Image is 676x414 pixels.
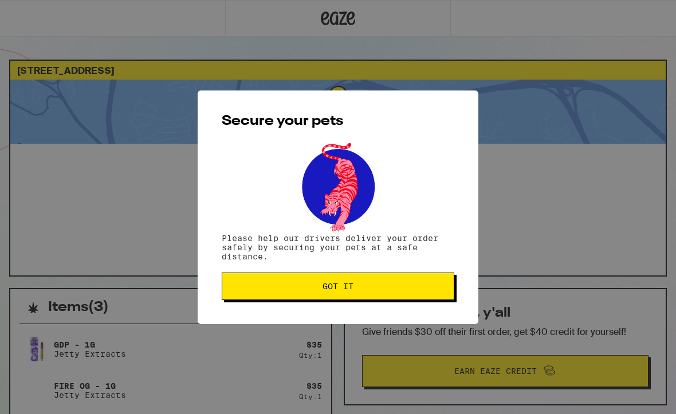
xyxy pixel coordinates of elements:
button: Got it [222,273,454,300]
p: Please help our drivers deliver your order safely by securing your pets at a safe distance. [222,234,454,261]
h2: Secure your pets [222,115,454,128]
span: Hi. Need any help? [7,8,82,17]
span: Got it [323,282,353,290]
img: pets [291,140,385,234]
